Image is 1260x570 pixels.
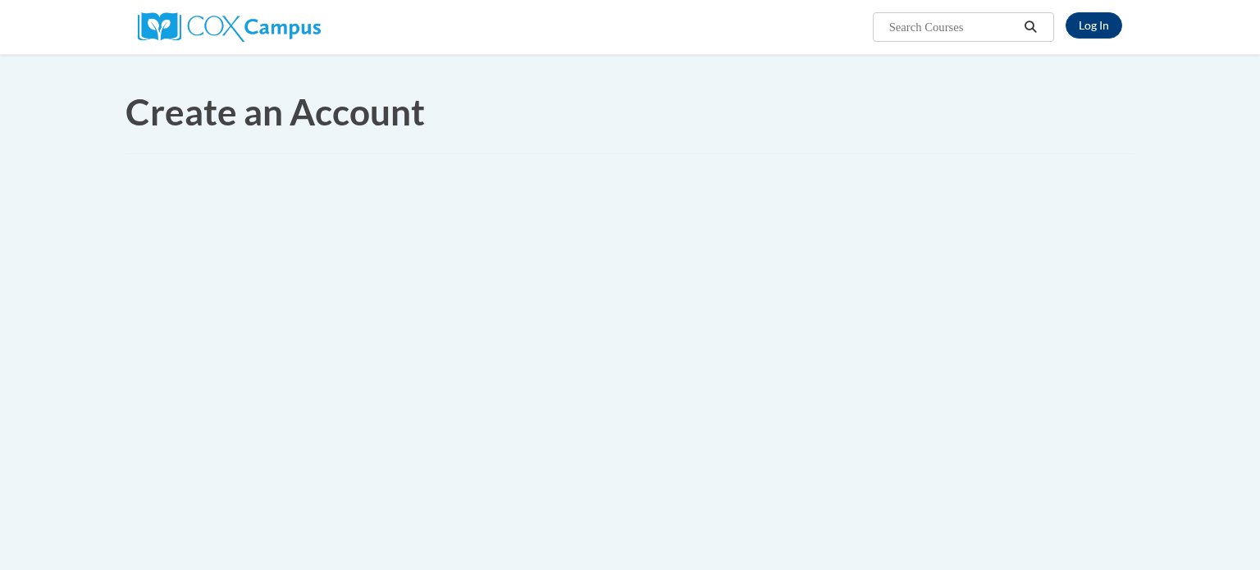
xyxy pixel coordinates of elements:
button: Search [1019,17,1043,37]
img: Cox Campus [138,12,321,42]
span: Create an Account [126,90,425,133]
input: Search Courses [888,17,1019,37]
a: Cox Campus [138,19,321,33]
i:  [1024,21,1039,34]
a: Log In [1066,12,1122,39]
